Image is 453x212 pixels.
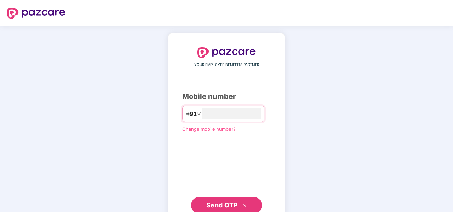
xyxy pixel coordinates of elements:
span: +91 [186,110,197,118]
span: double-right [242,203,247,208]
a: Change mobile number? [182,126,236,132]
span: Send OTP [206,201,238,209]
span: YOUR EMPLOYEE BENEFITS PARTNER [194,62,259,68]
span: down [197,112,201,116]
img: logo [7,8,65,19]
div: Mobile number [182,91,271,102]
img: logo [197,47,256,58]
